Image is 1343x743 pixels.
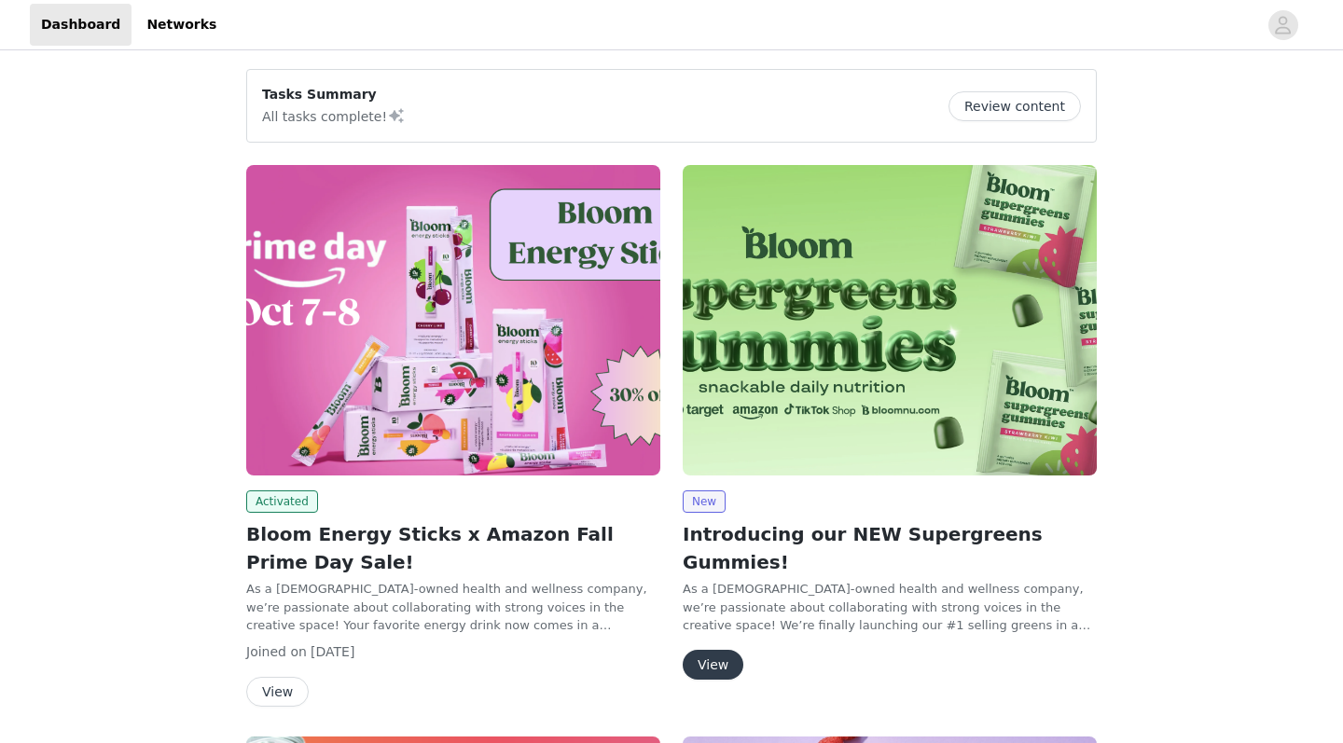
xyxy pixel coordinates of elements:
[246,490,318,513] span: Activated
[246,580,660,635] p: As a [DEMOGRAPHIC_DATA]-owned health and wellness company, we’re passionate about collaborating w...
[246,520,660,576] h2: Bloom Energy Sticks x Amazon Fall Prime Day Sale!
[246,644,307,659] span: Joined on
[683,490,726,513] span: New
[246,685,309,699] a: View
[30,4,132,46] a: Dashboard
[683,658,743,672] a: View
[683,650,743,680] button: View
[683,165,1097,475] img: Bloom Nutrition
[1274,10,1292,40] div: avatar
[246,677,309,707] button: View
[683,520,1097,576] h2: Introducing our NEW Supergreens Gummies!
[311,644,354,659] span: [DATE]
[262,104,406,127] p: All tasks complete!
[262,85,406,104] p: Tasks Summary
[135,4,228,46] a: Networks
[683,580,1097,635] p: As a [DEMOGRAPHIC_DATA]-owned health and wellness company, we’re passionate about collaborating w...
[948,91,1081,121] button: Review content
[246,165,660,475] img: Bloom Nutrition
